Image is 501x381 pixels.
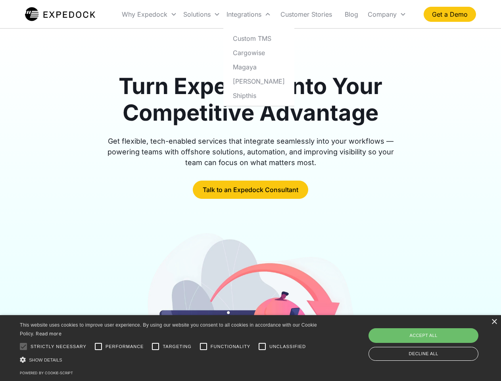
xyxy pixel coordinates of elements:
[227,45,291,60] a: Cargowise
[223,1,274,28] div: Integrations
[36,331,61,337] a: Read more
[227,74,291,88] a: [PERSON_NAME]
[106,343,144,350] span: Performance
[211,343,250,350] span: Functionality
[193,181,308,199] a: Talk to an Expedock Consultant
[119,1,180,28] div: Why Expedock
[25,6,95,22] a: home
[227,31,291,45] a: Custom TMS
[274,1,338,28] a: Customer Stories
[98,73,403,126] h1: Turn Expedock Into Your Competitive Advantage
[98,136,403,168] div: Get flexible, tech-enabled services that integrate seamlessly into your workflows — powering team...
[368,10,397,18] div: Company
[122,10,167,18] div: Why Expedock
[180,1,223,28] div: Solutions
[223,28,294,106] nav: Integrations
[227,88,291,102] a: Shipthis
[20,356,320,364] div: Show details
[29,358,62,362] span: Show details
[369,295,501,381] iframe: Chat Widget
[227,10,261,18] div: Integrations
[365,1,409,28] div: Company
[338,1,365,28] a: Blog
[269,343,306,350] span: Unclassified
[183,10,211,18] div: Solutions
[20,371,73,375] a: Powered by cookie-script
[31,343,86,350] span: Strictly necessary
[163,343,191,350] span: Targeting
[25,6,95,22] img: Expedock Logo
[20,322,317,337] span: This website uses cookies to improve user experience. By using our website you consent to all coo...
[424,7,476,22] a: Get a Demo
[227,60,291,74] a: Magaya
